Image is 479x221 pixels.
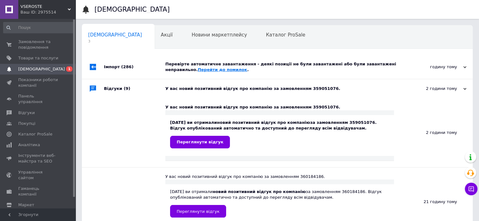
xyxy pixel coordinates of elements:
[165,61,403,73] div: Перевірте автоматичне завантаження - деякі позиції не були завантажені або були завантажені непра...
[3,22,74,33] input: Пошук
[170,120,389,148] div: [DATE] ви отримали за замовленням 359051076. Відгук опублікований автоматично та доступний до пер...
[170,189,389,218] div: [DATE] ви отримали за замовленням 360184186. Відгук опублікований автоматично та доступний до пер...
[191,32,247,38] span: Новини маркетплейсу
[18,110,35,116] span: Відгуки
[170,205,226,218] a: Переглянути відгук
[165,104,394,110] div: У вас новий позитивний відгук про компанію за замовленням 359051076.
[18,131,52,137] span: Каталог ProSale
[94,6,170,13] h1: [DEMOGRAPHIC_DATA]
[165,86,403,91] div: У вас новий позитивний відгук про компанію за замовленням 359051076.
[20,4,68,9] span: VSEROSTE
[198,67,247,72] a: Перейти до помилок
[177,140,223,144] span: Переглянути відгук
[18,55,58,61] span: Товари та послуги
[88,39,142,44] span: 3
[18,153,58,164] span: Інструменти веб-майстра та SEO
[403,64,466,70] div: годину тому
[394,98,473,167] div: 2 години тому
[18,169,58,181] span: Управління сайтом
[217,120,310,125] b: новий позитивний відгук про компанію
[88,32,142,38] span: [DEMOGRAPHIC_DATA]
[18,77,58,88] span: Показники роботи компанії
[170,136,230,148] a: Переглянути відгук
[104,79,165,98] div: Відгуки
[104,55,165,79] div: Імпорт
[18,66,65,72] span: [DEMOGRAPHIC_DATA]
[465,183,477,195] button: Чат з покупцем
[20,9,76,15] div: Ваш ID: 2975514
[18,186,58,197] span: Гаманець компанії
[266,32,305,38] span: Каталог ProSale
[177,209,220,214] span: Переглянути відгук
[18,39,58,50] span: Замовлення та повідомлення
[18,93,58,105] span: Панель управління
[18,202,34,208] span: Маркет
[165,174,394,180] div: У вас новий позитивний відгук про компанію за замовленням 360184186.
[121,64,134,69] span: (286)
[66,66,72,72] span: 1
[18,142,40,148] span: Аналітика
[161,32,173,38] span: Акції
[18,121,35,126] span: Покупці
[403,86,466,91] div: 2 години тому
[124,86,130,91] span: (9)
[213,189,306,194] b: новий позитивний відгук про компанію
